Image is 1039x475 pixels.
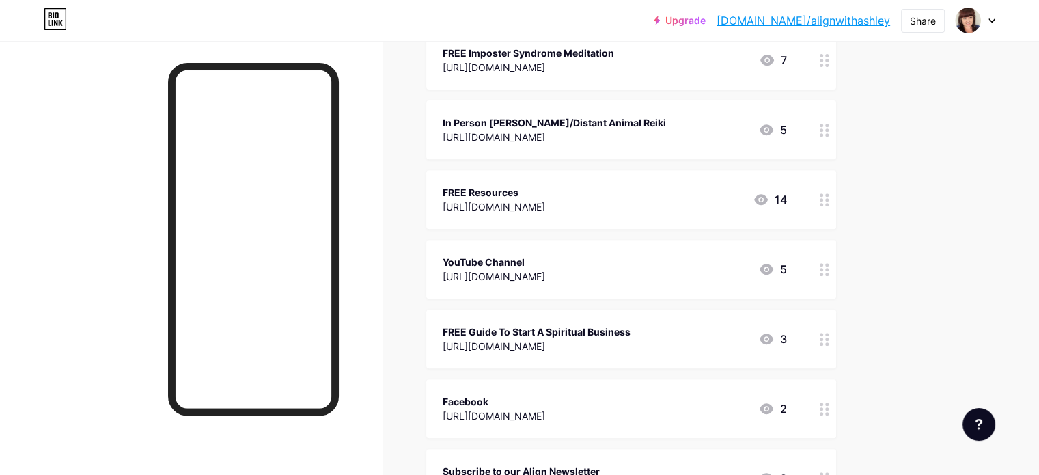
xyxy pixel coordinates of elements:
[443,269,545,284] div: [URL][DOMAIN_NAME]
[654,15,706,26] a: Upgrade
[758,261,787,277] div: 5
[753,191,787,208] div: 14
[443,255,545,269] div: YouTube Channel
[443,60,614,74] div: [URL][DOMAIN_NAME]
[758,122,787,138] div: 5
[443,200,545,214] div: [URL][DOMAIN_NAME]
[443,394,545,409] div: Facebook
[443,325,631,339] div: FREE Guide To Start A Spiritual Business
[443,116,666,130] div: In Person [PERSON_NAME]/Distant Animal Reiki
[910,14,936,28] div: Share
[443,130,666,144] div: [URL][DOMAIN_NAME]
[758,331,787,347] div: 3
[443,185,545,200] div: FREE Resources
[758,401,787,417] div: 2
[955,8,981,33] img: angelconnections
[443,409,545,423] div: [URL][DOMAIN_NAME]
[759,52,787,68] div: 7
[717,12,890,29] a: [DOMAIN_NAME]/alignwithashley
[443,46,614,60] div: FREE Imposter Syndrome Meditation
[443,339,631,353] div: [URL][DOMAIN_NAME]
